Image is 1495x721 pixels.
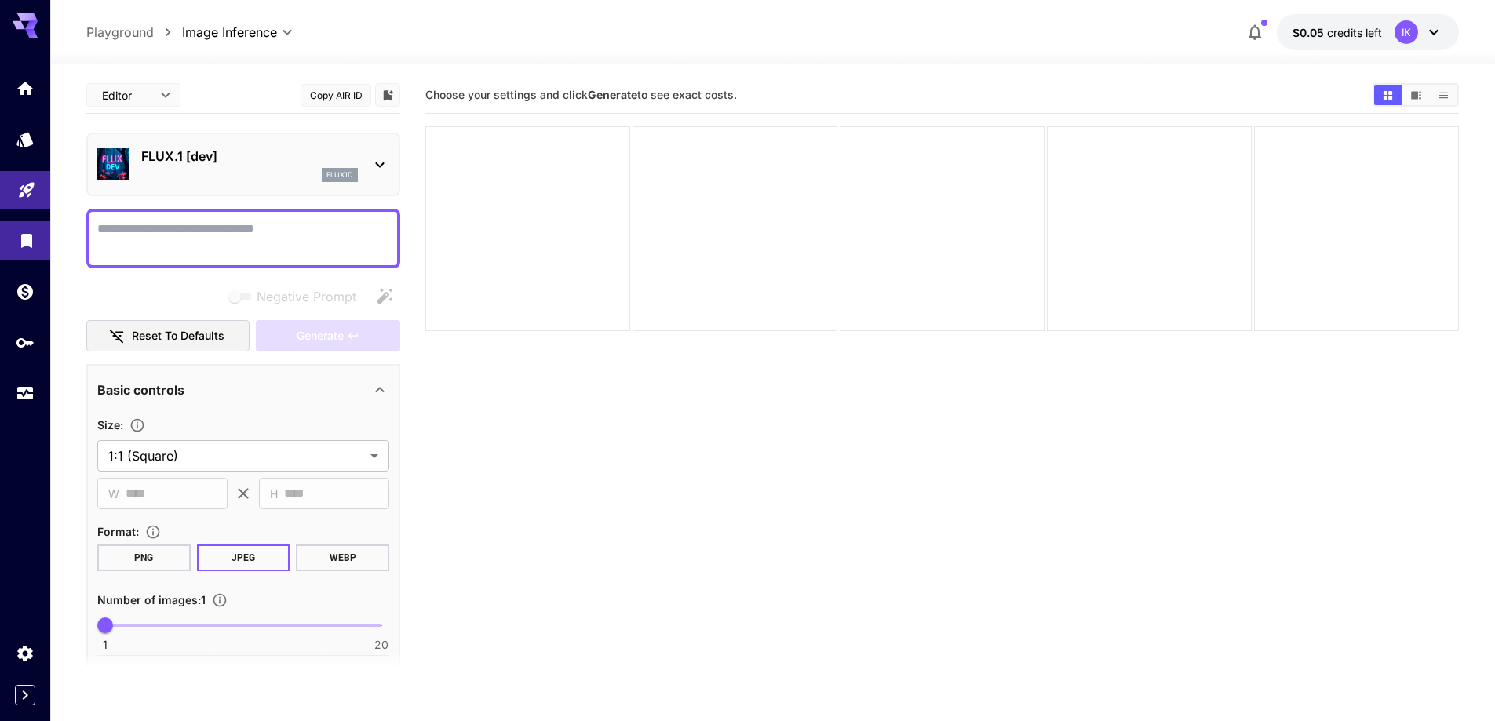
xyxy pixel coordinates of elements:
span: 20 [374,637,388,653]
span: Negative prompts are not compatible with the selected model. [225,286,369,306]
span: 1:1 (Square) [108,446,364,465]
span: Choose your settings and click to see exact costs. [425,88,737,101]
button: Reset to defaults [86,320,250,352]
span: Editor [102,87,151,104]
span: $0.05 [1293,26,1327,39]
button: Expand sidebar [15,685,35,705]
button: Copy AIR ID [301,84,371,107]
button: Choose the file format for the output image. [139,524,167,540]
button: JPEG [197,544,290,571]
div: API Keys [16,333,35,352]
div: Library [17,226,36,246]
span: H [270,485,278,503]
div: Models [16,129,35,149]
button: Specify how many images to generate in a single request. Each image generation will be charged se... [206,592,234,608]
b: Generate [588,88,637,101]
p: FLUX.1 [dev] [141,147,358,166]
button: Show images in video view [1402,85,1430,105]
div: FLUX.1 [dev]flux1d [97,140,389,188]
span: Number of images : 1 [97,593,206,606]
span: Negative Prompt [257,287,356,306]
span: credits left [1327,26,1382,39]
span: W [108,485,119,503]
div: Playground [17,175,36,195]
button: PNG [97,544,191,571]
p: flux1d [326,169,353,180]
button: Add to library [381,86,395,104]
div: Settings [16,643,35,663]
div: Basic controls [97,371,389,409]
div: IK [1395,20,1418,44]
div: $0.05 [1293,24,1382,41]
div: Home [16,78,35,98]
button: Show images in grid view [1374,85,1402,105]
a: Playground [86,23,154,42]
span: Image Inference [182,23,277,42]
p: Basic controls [97,381,184,399]
nav: breadcrumb [86,23,182,42]
button: Adjust the dimensions of the generated image by specifying its width and height in pixels, or sel... [123,417,151,433]
button: Show images in list view [1430,85,1457,105]
div: Wallet [16,282,35,301]
button: $0.05IK [1277,14,1459,50]
span: 1 [103,637,108,653]
span: Format : [97,525,139,538]
div: Show images in grid viewShow images in video viewShow images in list view [1373,83,1459,107]
span: Size : [97,418,123,432]
div: Usage [16,384,35,403]
button: WEBP [296,544,389,571]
